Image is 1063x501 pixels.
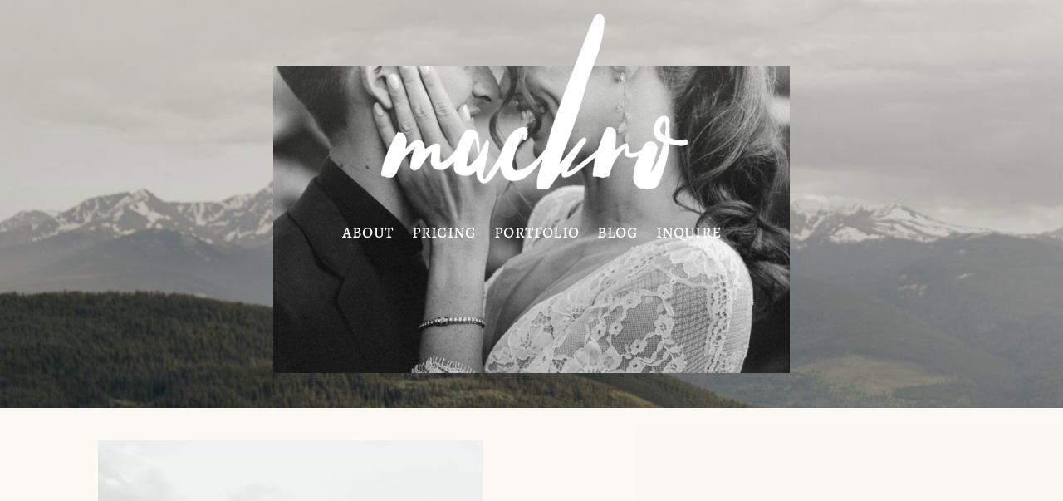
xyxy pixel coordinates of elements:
[656,225,722,238] a: inquire
[597,225,638,238] a: blog
[412,225,477,238] a: pricing
[494,225,579,238] a: portfolio
[346,1,717,222] img: MACKRO PHOTOGRAPHY | Denver Colorado Wedding Photographer
[342,225,394,238] a: about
